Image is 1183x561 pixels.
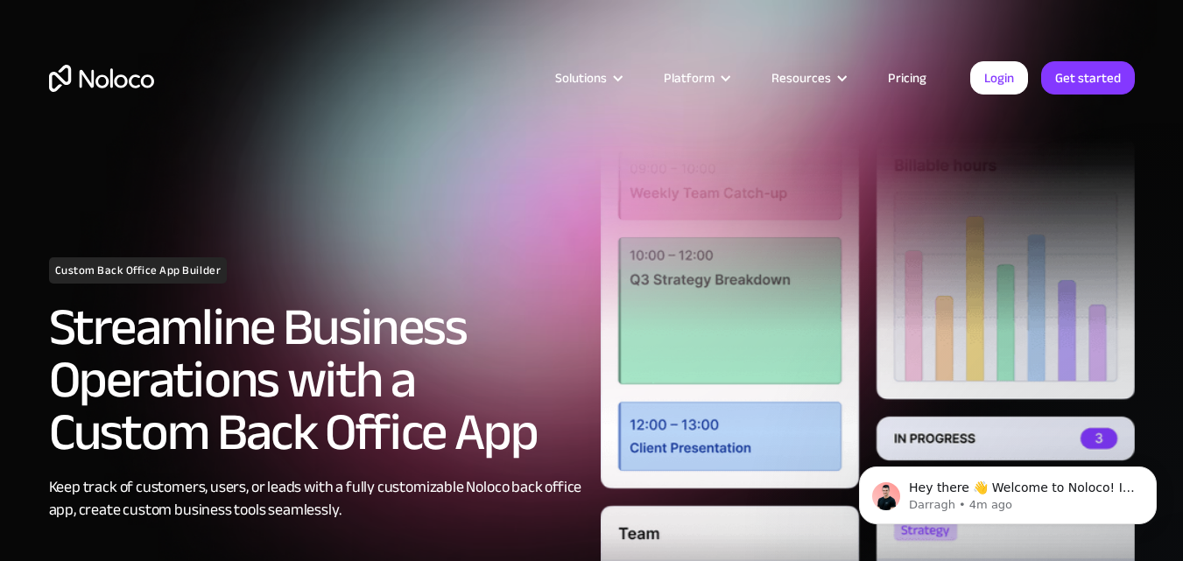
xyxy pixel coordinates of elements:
[771,67,831,89] div: Resources
[1041,61,1135,95] a: Get started
[49,301,583,459] h2: Streamline Business Operations with a Custom Back Office App
[664,67,715,89] div: Platform
[970,61,1028,95] a: Login
[49,476,583,522] div: Keep track of customers, users, or leads with a fully customizable Noloco back office app, create...
[866,67,948,89] a: Pricing
[555,67,607,89] div: Solutions
[833,430,1183,552] iframe: Intercom notifications message
[533,67,642,89] div: Solutions
[750,67,866,89] div: Resources
[49,257,228,284] h1: Custom Back Office App Builder
[642,67,750,89] div: Platform
[49,65,154,92] a: home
